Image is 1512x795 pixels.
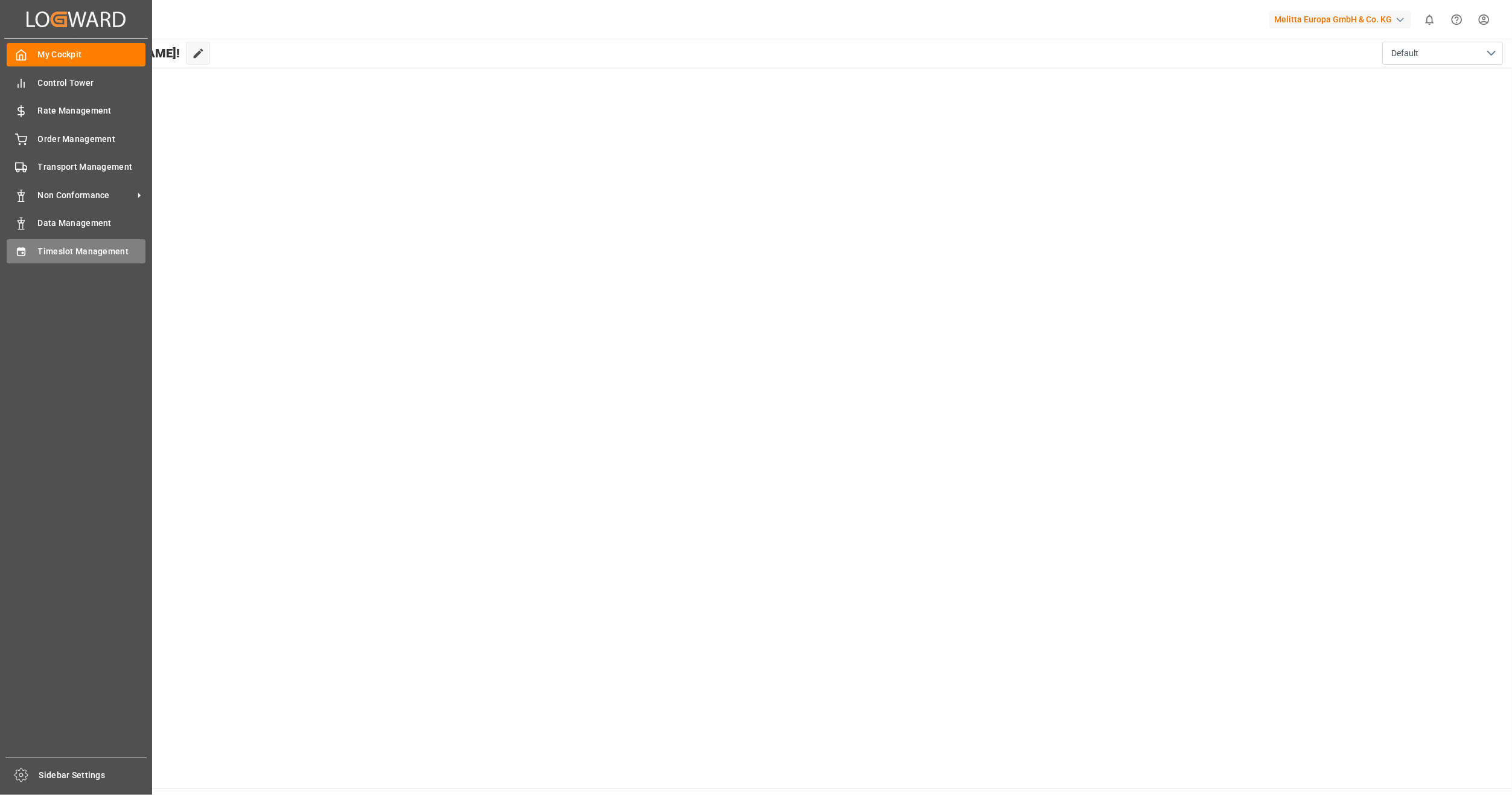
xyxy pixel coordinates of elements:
[38,161,146,173] span: Transport Management
[7,43,145,66] a: My Cockpit
[1391,47,1418,60] span: Default
[39,769,147,782] span: Sidebar Settings
[38,245,146,258] span: Timeslot Management
[38,105,146,117] span: Rate Management
[1269,8,1416,31] button: Melitta Europa GmbH & Co. KG
[38,77,146,89] span: Control Tower
[38,217,146,230] span: Data Management
[7,127,145,150] a: Order Management
[38,133,146,146] span: Order Management
[7,99,145,123] a: Rate Management
[1269,11,1411,28] div: Melitta Europa GmbH & Co. KG
[7,239,145,263] a: Timeslot Management
[7,155,145,179] a: Transport Management
[1443,6,1470,33] button: Help Center
[38,48,146,61] span: My Cockpit
[7,211,145,235] a: Data Management
[1416,6,1443,33] button: show 0 new notifications
[38,189,133,202] span: Non Conformance
[1382,42,1503,65] button: open menu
